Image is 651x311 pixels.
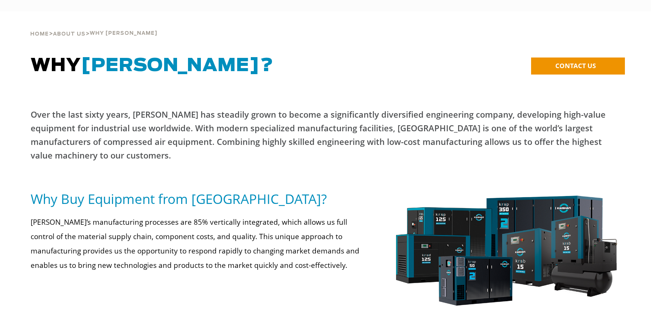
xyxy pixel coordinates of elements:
p: Over the last sixty years, [PERSON_NAME] has steadily grown to become a significantly diversified... [31,107,620,162]
span: CONTACT US [555,61,596,70]
span: [PERSON_NAME]? [81,57,273,75]
a: About Us [53,30,85,37]
h5: Why Buy Equipment from [GEOGRAPHIC_DATA]? [31,190,366,207]
span: About Us [53,32,85,37]
a: CONTACT US [531,58,625,75]
span: WHY [31,57,273,75]
a: Home [30,30,49,37]
span: Why [PERSON_NAME] [90,31,157,36]
div: > > [30,11,157,40]
span: Home [30,32,49,37]
p: [PERSON_NAME]’s manufacturing processes are 85% vertically integrated, which allows us full contr... [31,215,366,272]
